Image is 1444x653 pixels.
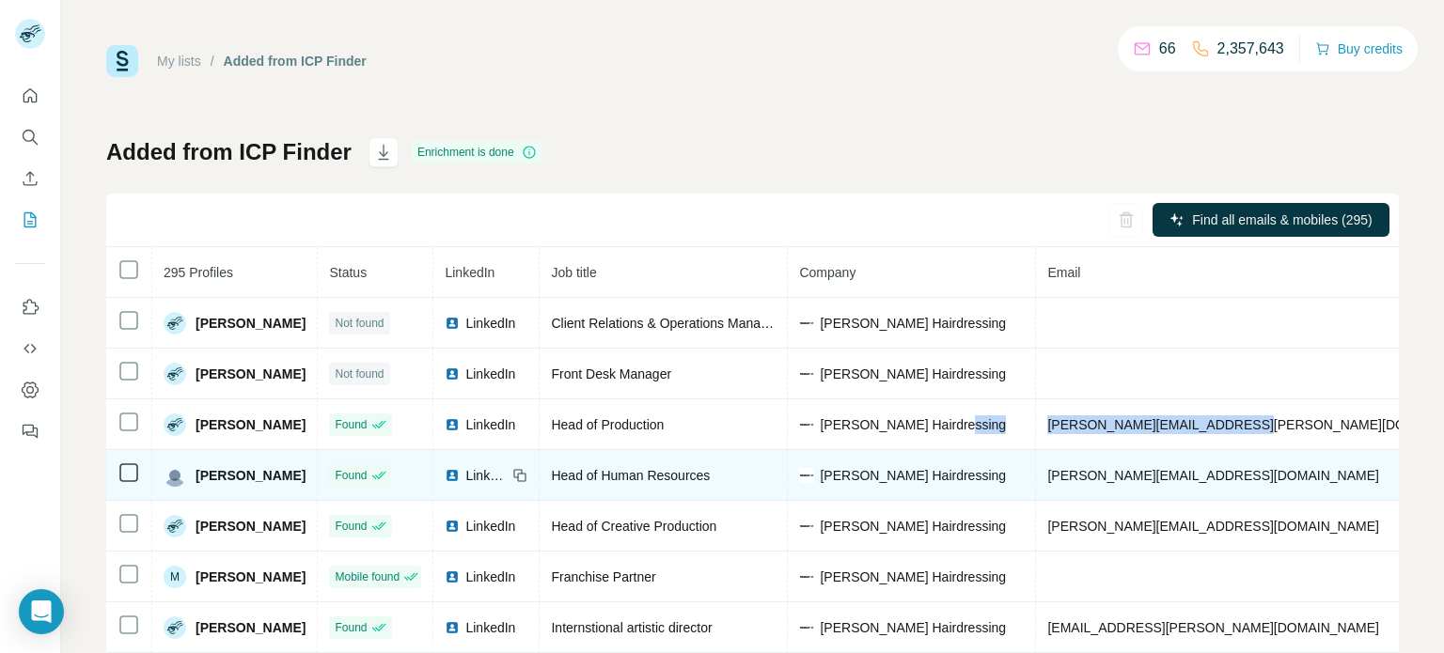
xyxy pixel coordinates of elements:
img: Avatar [164,363,186,385]
span: Head of Creative Production [551,519,716,534]
span: Mobile found [335,568,400,585]
span: [PERSON_NAME] Hairdressing [820,365,1006,383]
img: LinkedIn logo [445,620,460,635]
img: Avatar [164,464,186,487]
li: / [211,52,214,70]
button: Search [15,120,45,154]
span: [PERSON_NAME] [196,365,306,383]
span: Found [335,619,367,636]
img: company-logo [799,417,814,432]
button: My lists [15,203,45,237]
span: [PERSON_NAME] Hairdressing [820,567,1006,586]
p: 66 [1159,38,1176,60]
span: [PERSON_NAME] Hairdressing [820,517,1006,536]
div: Added from ICP Finder [224,52,367,70]
span: [PERSON_NAME] [196,567,306,586]
span: [PERSON_NAME][EMAIL_ADDRESS][DOMAIN_NAME] [1047,519,1378,534]
span: Front Desk Manager [551,366,671,381]
span: Head of Production [551,417,664,432]
img: Avatar [164,312,186,334]
span: [PERSON_NAME] [196,618,306,637]
span: [PERSON_NAME] [196,466,306,485]
span: [PERSON_NAME][EMAIL_ADDRESS][DOMAIN_NAME] [1047,468,1378,483]
span: [PERSON_NAME] [196,517,306,536]
span: Found [335,518,367,535]
span: LinkedIn [445,265,494,280]
span: [PERSON_NAME] Hairdressing [820,618,1006,637]
img: company-logo [799,366,814,381]
span: [PERSON_NAME] Hairdressing [820,314,1006,333]
div: M [164,566,186,588]
div: Open Intercom Messenger [19,589,64,634]
span: [PERSON_NAME] [196,314,306,333]
span: Not found [335,315,384,332]
span: 295 Profiles [164,265,233,280]
button: Find all emails & mobiles (295) [1153,203,1389,237]
img: company-logo [799,519,814,534]
button: Dashboard [15,373,45,407]
div: Enrichment is done [412,141,542,163]
span: Client Relations & Operations Manager [551,316,779,331]
span: LinkedIn [465,517,515,536]
span: Job title [551,265,596,280]
img: Surfe Logo [106,45,138,77]
span: [EMAIL_ADDRESS][PERSON_NAME][DOMAIN_NAME] [1047,620,1378,635]
button: Enrich CSV [15,162,45,195]
h1: Added from ICP Finder [106,137,352,167]
span: Head of Human Resources [551,468,710,483]
img: Avatar [164,413,186,436]
img: LinkedIn logo [445,519,460,534]
img: company-logo [799,468,814,483]
span: Company [799,265,855,280]
img: LinkedIn logo [445,366,460,381]
span: LinkedIn [465,567,515,586]
span: [PERSON_NAME] Hairdressing [820,466,1006,485]
span: Franchise Partner [551,569,655,584]
span: LinkedIn [465,365,515,383]
span: [PERSON_NAME] Hairdressing [820,415,1006,434]
span: Status [329,265,367,280]
img: company-logo [799,316,814,331]
span: Internstional artistic director [551,620,712,635]
img: Avatar [164,616,186,639]
img: LinkedIn logo [445,417,460,432]
img: LinkedIn logo [445,569,460,584]
img: LinkedIn logo [445,468,460,483]
span: LinkedIn [465,466,507,485]
img: Avatar [164,515,186,537]
span: [PERSON_NAME] [196,415,306,434]
button: Feedback [15,414,45,448]
a: My lists [157,54,201,69]
p: 2,357,643 [1217,38,1284,60]
span: LinkedIn [465,415,515,434]
img: company-logo [799,569,814,584]
span: Find all emails & mobiles (295) [1192,210,1372,229]
button: Use Surfe API [15,332,45,365]
span: LinkedIn [465,618,515,637]
span: LinkedIn [465,314,515,333]
button: Use Surfe on LinkedIn [15,290,45,324]
span: Email [1047,265,1080,280]
img: LinkedIn logo [445,316,460,331]
span: Found [335,416,367,433]
span: Found [335,467,367,484]
img: company-logo [799,620,814,635]
button: Buy credits [1315,36,1403,62]
span: Not found [335,365,384,382]
button: Quick start [15,79,45,113]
